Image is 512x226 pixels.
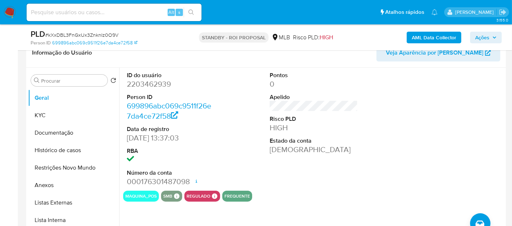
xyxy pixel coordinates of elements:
[386,44,483,62] span: Veja Aparência por [PERSON_NAME]
[110,78,116,86] button: Retornar ao pedido padrão
[455,9,496,16] p: erico.trevizan@mercadopago.com.br
[407,32,461,43] button: AML Data Collector
[41,78,105,84] input: Procurar
[28,107,119,124] button: KYC
[385,8,424,16] span: Atalhos rápidos
[127,100,211,121] a: 699896abc069c9511f26e7da4ce72f58
[127,177,215,187] dd: 000176301487098
[127,169,215,177] dt: Número da conta
[127,71,215,79] dt: ID do usuário
[178,9,180,16] span: s
[163,195,172,198] button: smb
[270,144,358,155] dd: [DEMOGRAPHIC_DATA]
[28,159,119,177] button: Restrições Novo Mundo
[45,31,118,39] span: # kXxDBL3FnGxUx3ZnknIz0O9V
[28,177,119,194] button: Anexos
[28,194,119,211] button: Listas Externas
[28,142,119,159] button: Histórico de casos
[127,147,215,155] dt: RBA
[412,32,456,43] b: AML Data Collector
[293,33,333,41] span: Risco PLD:
[127,133,215,143] dd: [DATE] 13:37:03
[199,32,269,43] p: STANDBY - ROI PROPOSAL
[431,9,438,15] a: Notificações
[184,7,199,17] button: search-icon
[187,195,210,198] button: regulado
[28,124,119,142] button: Documentação
[320,33,333,41] span: HIGH
[168,9,174,16] span: Alt
[271,33,290,41] div: MLB
[31,40,51,46] b: Person ID
[270,79,358,89] dd: 0
[127,79,215,89] dd: 2203462939
[475,32,489,43] span: Ações
[125,195,157,198] button: maquina_pos
[224,195,250,198] button: frequente
[270,115,358,123] dt: Risco PLD
[127,93,215,101] dt: Person ID
[52,40,137,46] a: 699896abc069c9511f26e7da4ce72f58
[270,123,358,133] dd: HIGH
[496,17,508,23] span: 3.155.0
[32,49,92,56] h1: Informação do Usuário
[31,28,45,40] b: PLD
[27,8,202,17] input: Pesquise usuários ou casos...
[376,44,500,62] button: Veja Aparência por [PERSON_NAME]
[270,71,358,79] dt: Pontos
[34,78,40,83] button: Procurar
[270,93,358,101] dt: Apelido
[127,125,215,133] dt: Data de registro
[470,32,502,43] button: Ações
[270,137,358,145] dt: Estado da conta
[28,89,119,107] button: Geral
[499,8,507,16] a: Sair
